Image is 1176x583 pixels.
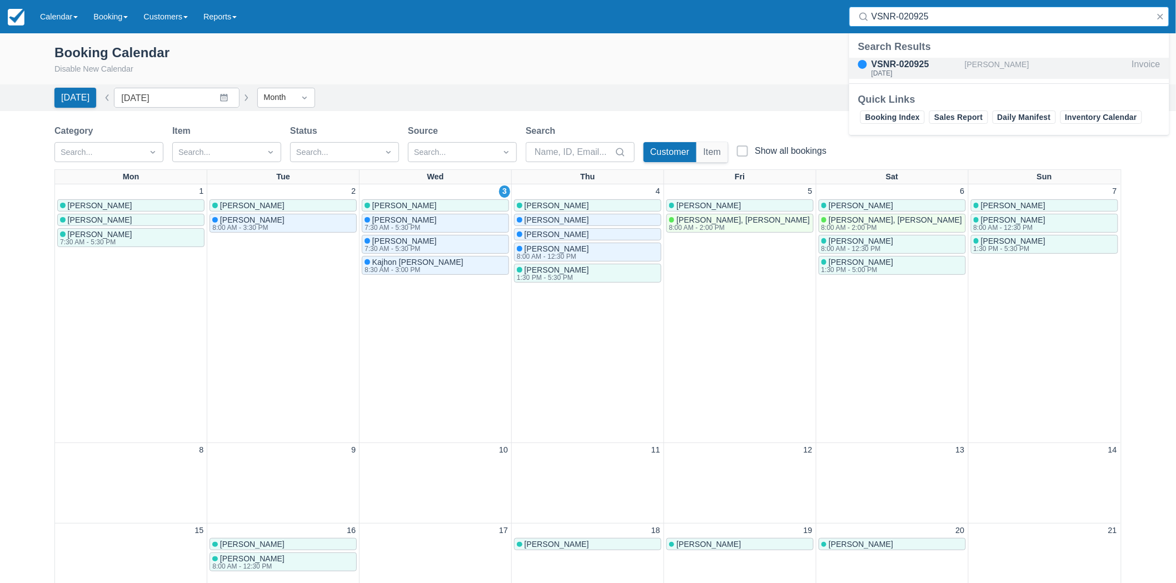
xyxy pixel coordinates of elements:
span: [PERSON_NAME] [525,215,589,224]
span: [PERSON_NAME] [68,215,132,224]
a: [PERSON_NAME] [666,199,814,212]
div: 1:30 PM - 5:00 PM [821,267,891,273]
a: [PERSON_NAME] [971,199,1118,212]
label: Search [526,124,560,138]
a: [PERSON_NAME]7:30 AM - 5:30 PM [362,214,509,233]
span: [PERSON_NAME] [525,201,589,210]
div: 7:30 AM - 5:30 PM [365,245,435,252]
span: [PERSON_NAME] [525,230,589,239]
button: Disable New Calendar [54,63,133,76]
a: Booking Index [860,110,925,124]
span: [PERSON_NAME] [525,540,589,549]
a: Tue [275,170,293,184]
label: Item [172,124,195,138]
a: 21 [1106,525,1119,537]
a: [PERSON_NAME] [514,228,661,240]
span: [PERSON_NAME] [68,201,132,210]
a: 5 [806,185,815,198]
span: Dropdown icon [299,92,310,103]
div: 1:30 PM - 5:30 PM [517,274,587,281]
div: Invoice [1132,58,1160,79]
a: [PERSON_NAME] [210,199,357,212]
a: 17 [497,525,510,537]
div: 8:00 AM - 3:30 PM [212,224,282,231]
a: 9 [349,444,358,456]
div: 8:00 AM - 12:30 PM [212,563,282,570]
span: [PERSON_NAME] [981,237,1045,245]
span: Dropdown icon [147,147,158,158]
a: 15 [192,525,206,537]
span: [PERSON_NAME] [829,258,893,267]
label: Source [408,124,442,138]
a: VSNR-020925[DATE][PERSON_NAME]Invoice [849,58,1169,79]
a: [PERSON_NAME], [PERSON_NAME]8:00 AM - 2:00 PM [819,214,966,233]
input: Search ( / ) [871,7,1152,27]
a: Daily Manifest [993,110,1056,124]
div: 8:30 AM - 3:00 PM [365,267,461,273]
span: [PERSON_NAME] [829,237,893,245]
div: [DATE] [871,70,960,77]
label: Category [54,124,97,138]
a: Inventory Calendar [1060,110,1142,124]
span: Dropdown icon [501,147,512,158]
a: 13 [954,444,967,456]
div: 7:30 AM - 5:30 PM [365,224,435,231]
div: Month [263,92,289,104]
span: [PERSON_NAME] [220,201,285,210]
span: [PERSON_NAME], [PERSON_NAME] [829,215,962,224]
span: [PERSON_NAME] [372,237,437,245]
span: [PERSON_NAME] [525,244,589,253]
a: Sat [884,170,900,184]
a: Wed [425,170,446,184]
a: 20 [954,525,967,537]
a: [PERSON_NAME] [819,538,966,550]
label: Status [290,124,322,138]
a: 11 [649,444,662,456]
a: Kajhon [PERSON_NAME]8:30 AM - 3:00 PM [362,256,509,275]
span: [PERSON_NAME] [981,201,1045,210]
a: [PERSON_NAME] [666,538,814,550]
span: [PERSON_NAME] [676,540,741,549]
a: 18 [649,525,662,537]
a: Mon [121,170,142,184]
a: 8 [197,444,206,456]
a: [PERSON_NAME]8:00 AM - 12:30 PM [210,552,357,571]
a: [PERSON_NAME] [57,214,205,226]
span: [PERSON_NAME], [PERSON_NAME] [676,215,810,224]
span: Dropdown icon [265,147,276,158]
span: [PERSON_NAME] [220,554,285,563]
span: Kajhon [PERSON_NAME] [372,258,464,267]
div: Quick Links [858,93,1160,106]
span: [PERSON_NAME] [220,540,285,549]
span: [PERSON_NAME] [829,540,893,549]
a: 16 [345,525,358,537]
a: [PERSON_NAME] [514,538,661,550]
img: checkfront-main-nav-mini-logo.png [8,9,24,26]
span: Dropdown icon [383,147,394,158]
span: [PERSON_NAME] [525,265,589,274]
a: [PERSON_NAME] [57,199,205,212]
div: 8:00 AM - 2:00 PM [821,224,960,231]
a: 10 [497,444,510,456]
a: 19 [801,525,815,537]
a: [PERSON_NAME]7:30 AM - 5:30 PM [362,235,509,254]
a: Thu [578,170,597,184]
div: 1:30 PM - 5:30 PM [974,245,1044,252]
a: [PERSON_NAME]7:30 AM - 5:30 PM [57,228,205,247]
a: [PERSON_NAME]8:00 AM - 12:30 PM [819,235,966,254]
a: [PERSON_NAME] [210,538,357,550]
div: 8:00 AM - 2:00 PM [669,224,808,231]
button: Item [697,142,728,162]
span: [PERSON_NAME] [68,230,132,239]
span: [PERSON_NAME] [372,215,437,224]
a: 2 [349,185,358,198]
a: Fri [732,170,747,184]
button: [DATE] [54,88,96,108]
a: [PERSON_NAME]8:00 AM - 12:30 PM [514,243,661,262]
a: Sun [1035,170,1054,184]
a: 12 [801,444,815,456]
a: [PERSON_NAME] [514,199,661,212]
span: [PERSON_NAME] [981,215,1045,224]
a: [PERSON_NAME] [514,214,661,226]
button: Customer [644,142,696,162]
